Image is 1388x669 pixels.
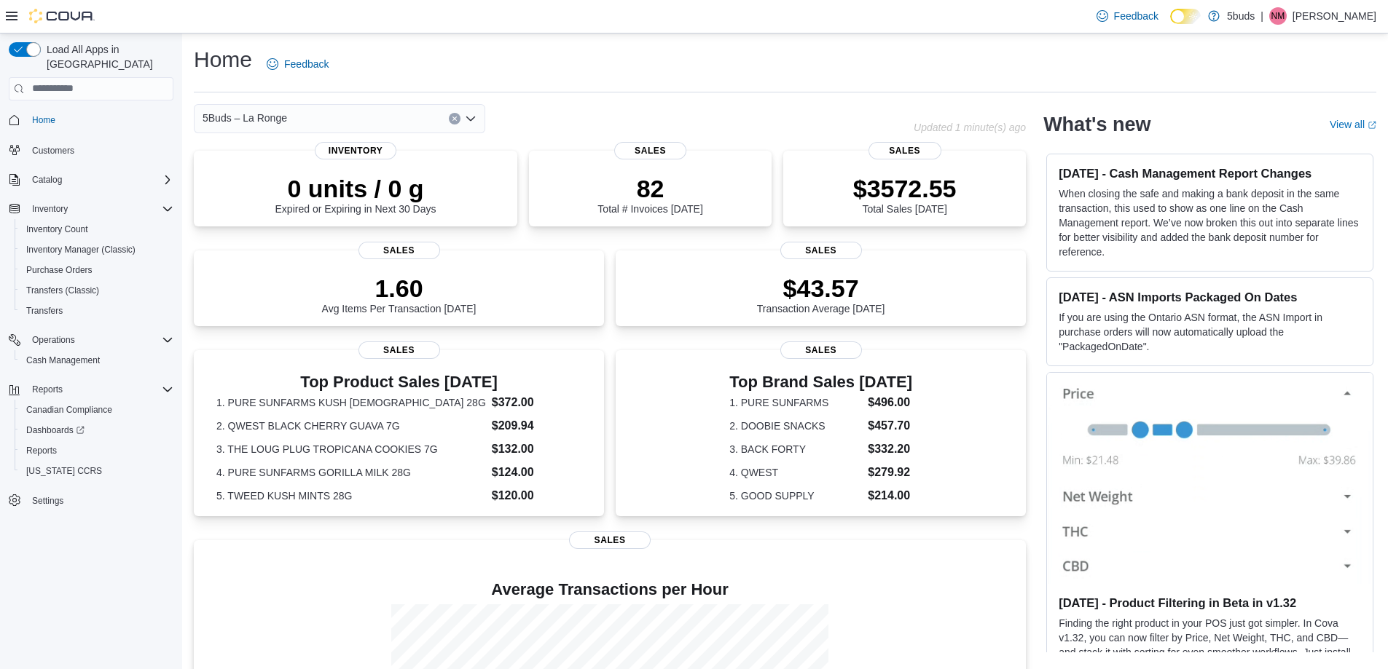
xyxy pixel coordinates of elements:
a: Feedback [261,50,334,79]
dt: 4. PURE SUNFARMS GORILLA MILK 28G [216,465,486,480]
span: Operations [26,331,173,349]
a: Transfers (Classic) [20,282,105,299]
a: Home [26,111,61,129]
h1: Home [194,45,252,74]
p: If you are using the Ontario ASN format, the ASN Import in purchase orders will now automatically... [1059,310,1361,354]
dd: $457.70 [868,417,912,435]
button: Inventory [26,200,74,218]
dd: $214.00 [868,487,912,504]
button: Open list of options [465,113,477,124]
button: [US_STATE] CCRS [15,461,179,481]
span: Transfers (Classic) [20,282,173,299]
button: Catalog [3,170,179,190]
span: Inventory [315,142,396,159]
span: Sales [869,142,941,159]
svg: External link [1368,121,1376,130]
button: Catalog [26,171,68,189]
button: Transfers (Classic) [15,280,179,301]
dd: $209.94 [492,417,581,435]
div: Transaction Average [DATE] [757,274,885,314]
span: Dashboards [26,424,85,436]
button: Home [3,109,179,130]
dd: $120.00 [492,487,581,504]
dd: $124.00 [492,464,581,481]
div: Avg Items Per Transaction [DATE] [322,274,477,314]
span: Inventory Count [20,221,173,238]
span: Reports [26,445,57,456]
button: Inventory Manager (Classic) [15,240,179,260]
a: Settings [26,492,69,510]
button: Cash Management [15,350,179,371]
a: Purchase Orders [20,261,98,279]
p: 1.60 [322,274,477,303]
button: Inventory [3,199,179,219]
nav: Complex example [9,103,173,549]
span: Feedback [1114,9,1158,23]
span: Dashboards [20,421,173,439]
a: Canadian Compliance [20,401,118,419]
span: Inventory Manager (Classic) [26,244,136,256]
div: Nathan Morin [1269,7,1287,25]
div: Expired or Expiring in Next 30 Days [275,174,436,215]
button: Canadian Compliance [15,400,179,420]
span: 5Buds – La Ronge [203,109,287,127]
button: Reports [26,381,68,398]
dt: 5. TWEED KUSH MINTS 28G [216,488,486,503]
span: Settings [32,495,63,507]
span: Sales [358,242,440,259]
span: Reports [20,442,173,459]
dt: 3. BACK FORTY [729,442,862,456]
span: Inventory [26,200,173,218]
dt: 1. PURE SUNFARMS [729,395,862,410]
div: Total # Invoices [DATE] [597,174,702,215]
p: When closing the safe and making a bank deposit in the same transaction, this used to show as one... [1059,186,1361,259]
span: Inventory Manager (Classic) [20,241,173,258]
button: Operations [3,330,179,350]
button: Operations [26,331,81,349]
a: Reports [20,442,63,459]
span: Catalog [32,174,62,186]
button: Customers [3,139,179,160]
h2: What's new [1043,113,1150,136]
span: Inventory [32,203,68,215]
p: 82 [597,174,702,203]
a: View allExternal link [1330,119,1376,130]
a: Cash Management [20,352,106,369]
span: Sales [780,341,862,359]
p: $43.57 [757,274,885,303]
span: Inventory Count [26,223,88,235]
input: Dark Mode [1170,9,1201,24]
span: Home [32,114,55,126]
h3: [DATE] - Cash Management Report Changes [1059,166,1361,181]
dt: 4. QWEST [729,465,862,480]
span: Sales [358,341,440,359]
span: [US_STATE] CCRS [26,465,102,477]
span: Transfers [26,305,63,317]
dt: 1. PURE SUNFARMS KUSH [DEMOGRAPHIC_DATA] 28G [216,395,486,410]
span: Load All Apps in [GEOGRAPHIC_DATA] [41,42,173,71]
span: Purchase Orders [20,261,173,279]
dt: 2. QWEST BLACK CHERRY GUAVA 7G [216,419,486,433]
a: [US_STATE] CCRS [20,462,108,480]
span: Washington CCRS [20,462,173,480]
span: Sales [614,142,687,159]
span: NM [1271,7,1285,25]
a: Inventory Manager (Classic) [20,241,141,258]
p: $3572.55 [853,174,957,203]
a: Customers [26,142,80,159]
p: [PERSON_NAME] [1293,7,1376,25]
dd: $496.00 [868,394,912,411]
dt: 2. DOOBIE SNACKS [729,419,862,433]
h4: Average Transactions per Hour [205,581,1014,598]
dd: $132.00 [492,440,581,458]
h3: Top Product Sales [DATE] [216,373,581,391]
button: Settings [3,490,179,511]
dd: $372.00 [492,394,581,411]
span: Sales [780,242,862,259]
span: Canadian Compliance [20,401,173,419]
a: Transfers [20,302,68,320]
button: Reports [3,379,179,400]
p: | [1260,7,1263,25]
span: Customers [26,140,173,159]
span: Sales [569,531,651,549]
